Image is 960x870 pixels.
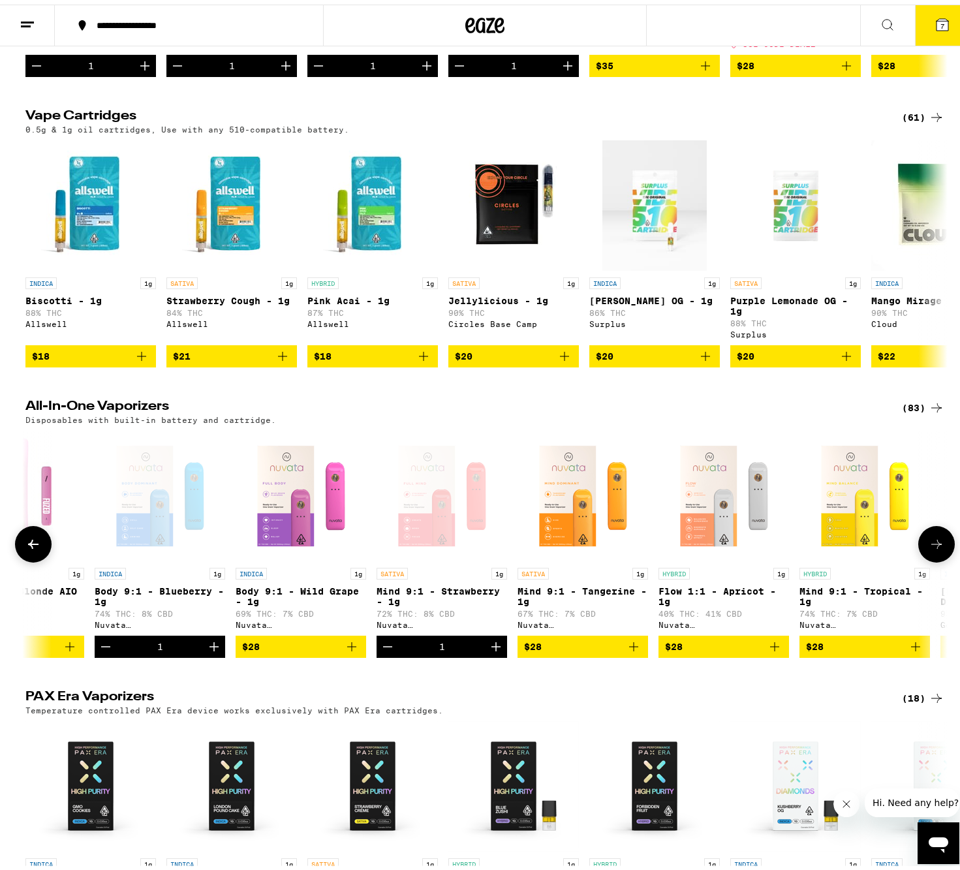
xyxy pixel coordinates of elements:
[658,631,789,653] button: Add to bag
[589,273,621,285] p: INDICA
[589,136,720,341] a: Open page for King Louie OG - 1g from Surplus
[307,341,438,363] button: Add to bag
[448,854,480,865] p: HYBRID
[25,854,57,865] p: INDICA
[25,105,880,121] h2: Vape Cartridges
[448,136,579,341] a: Open page for Jellylicious - 1g from Circles Base Camp
[799,563,831,575] p: HYBRID
[25,315,156,324] div: Allswell
[448,304,579,313] p: 90% THC
[491,563,507,575] p: 1g
[166,315,297,324] div: Allswell
[166,717,297,847] img: PAX - Pax High Purity: London Pound Cake - 1g
[737,347,754,357] span: $20
[902,686,944,702] a: (18)
[25,396,880,411] h2: All-In-One Vaporizers
[25,136,156,341] a: Open page for Biscotti - 1g from Allswell
[589,341,720,363] button: Add to bag
[518,426,648,557] img: Nuvata (CA) - Mind 9:1 - Tangerine - 1g
[665,637,683,647] span: $28
[658,563,690,575] p: HYBRID
[25,411,276,420] p: Disposables with built-in battery and cartridge.
[166,273,198,285] p: SATIVA
[25,121,349,129] p: 0.5g & 1g oil cartridges, Use with any 510-compatible battery.
[236,616,366,625] div: Nuvata ([GEOGRAPHIC_DATA])
[658,426,789,631] a: Open page for Flow 1:1 - Apricot - 1g from Nuvata (CA)
[448,717,579,847] img: PAX - High Purity: Blue Zushi - 1g
[589,315,720,324] div: Surplus
[134,50,156,72] button: Increment
[902,396,944,411] a: (83)
[743,136,848,266] img: Surplus - Purple Lemonade OG - 1g
[25,291,156,302] p: Biscotti - 1g
[377,616,507,625] div: Nuvata ([GEOGRAPHIC_DATA])
[275,50,297,72] button: Increment
[632,563,648,575] p: 1g
[314,347,332,357] span: $18
[914,563,930,575] p: 1g
[307,854,339,865] p: SATIVA
[166,291,297,302] p: Strawberry Cough - 1g
[307,136,438,341] a: Open page for Pink Acai - 1g from Allswell
[518,605,648,614] p: 67% THC: 7% CBD
[95,605,225,614] p: 74% THC: 8% CBD
[878,56,895,67] span: $28
[236,582,366,602] p: Body 9:1 - Wild Grape - 1g
[518,631,648,653] button: Add to bag
[25,136,156,266] img: Allswell - Biscotti - 1g
[730,854,762,865] p: INDICA
[799,582,930,602] p: Mind 9:1 - Tropical - 1g
[95,616,225,625] div: Nuvata ([GEOGRAPHIC_DATA])
[589,50,720,72] button: Add to bag
[166,854,198,865] p: INDICA
[737,56,754,67] span: $28
[871,273,903,285] p: INDICA
[307,50,330,72] button: Decrement
[485,631,507,653] button: Increment
[940,18,944,25] span: 7
[833,786,859,813] iframe: Close message
[416,50,438,72] button: Increment
[448,136,579,266] img: Circles Base Camp - Jellylicious - 1g
[518,616,648,625] div: Nuvata ([GEOGRAPHIC_DATA])
[236,426,366,557] img: Nuvata (CA) - Body 9:1 - Wild Grape - 1g
[730,136,861,341] a: Open page for Purple Lemonade OG - 1g from Surplus
[448,50,471,72] button: Decrement
[589,304,720,313] p: 86% THC
[563,273,579,285] p: 1g
[307,136,438,266] img: Allswell - Pink Acai - 1g
[799,426,930,557] img: Nuvata (CA) - Mind 9:1 - Tropical - 1g
[166,136,297,341] a: Open page for Strawberry Cough - 1g from Allswell
[236,426,366,631] a: Open page for Body 9:1 - Wild Grape - 1g from Nuvata (CA)
[25,341,156,363] button: Add to bag
[25,717,156,847] img: PAX - Pax High Purity: GMO Cookies - 1g
[658,426,789,557] img: Nuvata (CA) - Flow 1:1 - Apricot - 1g
[377,563,408,575] p: SATIVA
[166,341,297,363] button: Add to bag
[871,854,903,865] p: INDICA
[518,563,549,575] p: SATIVA
[307,717,438,847] img: PAX - Pax High Purity: Strawberry Creme - 1g
[730,315,861,323] p: 88% THC
[518,582,648,602] p: Mind 9:1 - Tangerine - 1g
[422,273,438,285] p: 1g
[236,563,267,575] p: INDICA
[166,136,297,266] img: Allswell - Strawberry Cough - 1g
[902,105,944,121] div: (61)
[557,50,579,72] button: Increment
[370,56,376,67] div: 1
[878,347,895,357] span: $22
[377,426,507,631] a: Open page for Mind 9:1 - Strawberry - 1g from Nuvata (CA)
[518,426,648,631] a: Open page for Mind 9:1 - Tangerine - 1g from Nuvata (CA)
[448,273,480,285] p: SATIVA
[589,717,720,847] img: PAX - Pax High Purity: Forbidden Fruit - 1g
[704,273,720,285] p: 1g
[140,273,156,285] p: 1g
[25,273,57,285] p: INDICA
[799,631,930,653] button: Add to bag
[799,426,930,631] a: Open page for Mind 9:1 - Tropical - 1g from Nuvata (CA)
[236,631,366,653] button: Add to bag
